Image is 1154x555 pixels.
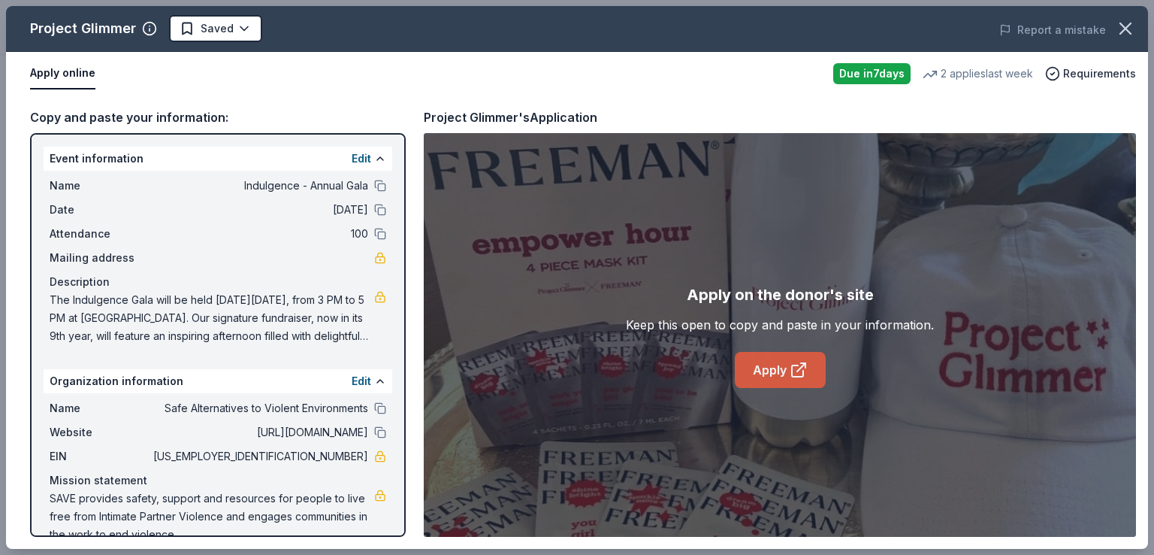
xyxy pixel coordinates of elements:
[150,201,368,219] span: [DATE]
[50,273,386,291] div: Description
[150,447,368,466] span: [US_EMPLOYER_IDENTIFICATION_NUMBER]
[50,423,150,441] span: Website
[352,372,371,390] button: Edit
[1045,65,1136,83] button: Requirements
[201,20,234,38] span: Saved
[150,225,368,243] span: 100
[50,249,150,267] span: Mailing address
[50,447,150,466] span: EIN
[50,472,386,490] div: Mission statement
[150,423,368,441] span: [URL][DOMAIN_NAME]
[30,58,95,89] button: Apply online
[44,147,392,171] div: Event information
[30,17,136,41] div: Project Glimmer
[50,399,150,417] span: Name
[1063,65,1136,83] span: Requirements
[999,21,1106,39] button: Report a mistake
[626,316,934,334] div: Keep this open to copy and paste in your information.
[735,352,826,388] a: Apply
[687,283,874,307] div: Apply on the donor's site
[50,201,150,219] span: Date
[50,291,374,345] span: The Indulgence Gala will be held [DATE][DATE], from 3 PM to 5 PM at [GEOGRAPHIC_DATA]. Our signat...
[50,225,150,243] span: Attendance
[150,399,368,417] span: Safe Alternatives to Violent Environments
[150,177,368,195] span: Indulgence - Annual Gala
[50,490,374,544] span: SAVE provides safety, support and resources for people to live free from Intimate Partner Violenc...
[424,108,597,127] div: Project Glimmer's Application
[352,150,371,168] button: Edit
[169,15,262,42] button: Saved
[923,65,1033,83] div: 2 applies last week
[30,108,406,127] div: Copy and paste your information:
[833,63,911,84] div: Due in 7 days
[50,177,150,195] span: Name
[44,369,392,393] div: Organization information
